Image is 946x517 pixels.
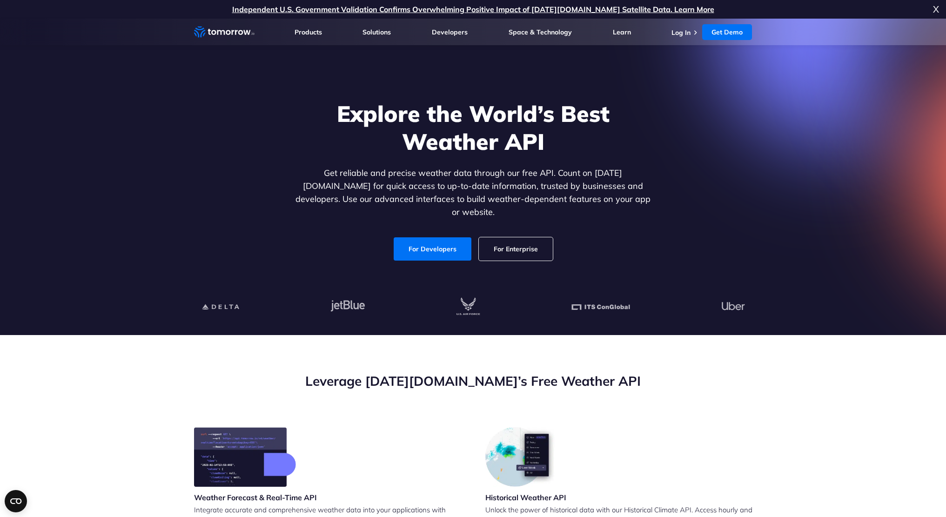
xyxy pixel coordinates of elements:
h3: Weather Forecast & Real-Time API [194,492,317,503]
a: For Enterprise [479,237,553,261]
a: Home link [194,25,255,39]
h1: Explore the World’s Best Weather API [294,100,653,155]
a: Space & Technology [509,28,572,36]
a: For Developers [394,237,471,261]
a: Solutions [362,28,391,36]
a: Products [295,28,322,36]
button: Open CMP widget [5,490,27,512]
a: Developers [432,28,468,36]
a: Log In [671,28,691,37]
a: Get Demo [702,24,752,40]
p: Get reliable and precise weather data through our free API. Count on [DATE][DOMAIN_NAME] for quic... [294,167,653,219]
a: Independent U.S. Government Validation Confirms Overwhelming Positive Impact of [DATE][DOMAIN_NAM... [232,5,714,14]
h2: Leverage [DATE][DOMAIN_NAME]’s Free Weather API [194,372,752,390]
h3: Historical Weather API [485,492,566,503]
a: Learn [613,28,631,36]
